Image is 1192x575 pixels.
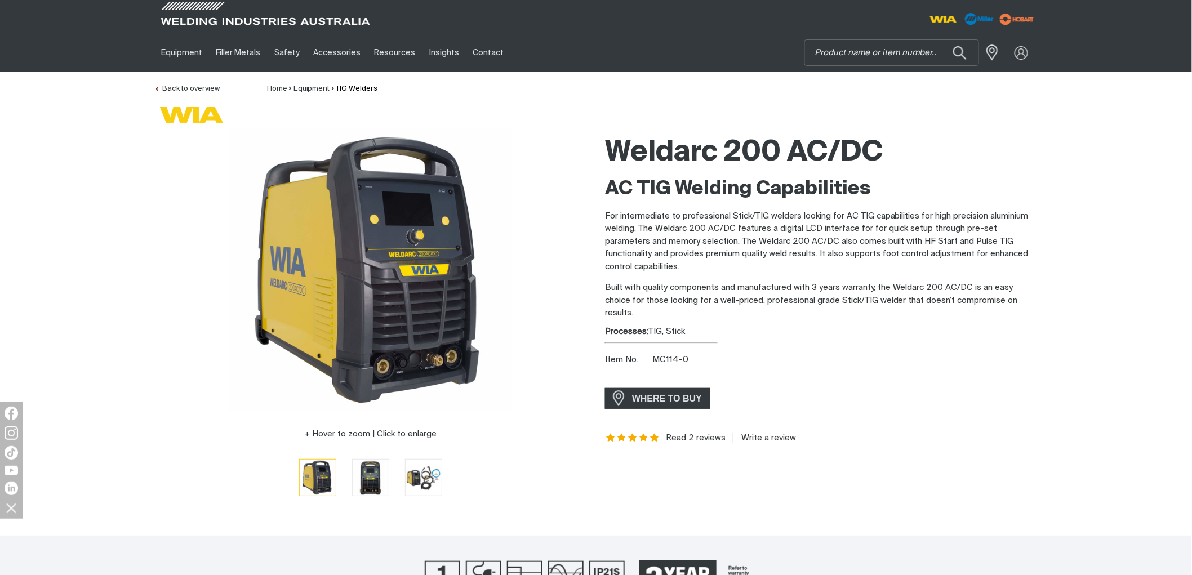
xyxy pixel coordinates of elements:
[666,433,726,443] a: Read 2 reviews
[466,33,510,72] a: Contact
[605,327,648,336] strong: Processes:
[353,460,389,496] img: Weldarc 200 AC/DC
[2,498,21,518] img: hide socials
[732,433,796,443] a: Write a review
[605,177,1038,202] h2: AC TIG Welding Capabilities
[406,460,442,495] img: Weldarc 200 AC/DC
[267,85,287,92] a: Home
[605,326,1038,338] div: TIG, Stick
[299,459,336,496] button: Go to slide 1
[422,33,466,72] a: Insights
[306,33,367,72] a: Accessories
[154,85,220,92] a: Back to overview of TIG Welders
[5,482,18,495] img: LinkedIn
[154,33,817,72] nav: Main
[154,33,209,72] a: Equipment
[209,33,267,72] a: Filler Metals
[267,83,377,95] nav: Breadcrumb
[352,459,389,496] button: Go to slide 2
[300,460,336,496] img: Weldarc 200 AC/DC
[605,135,1038,171] h1: Weldarc 200 AC/DC
[5,407,18,420] img: Facebook
[997,11,1038,28] img: miller
[941,39,979,66] button: Search products
[368,33,422,72] a: Resources
[293,85,330,92] a: Equipment
[605,388,710,409] a: WHERE TO BUY
[605,210,1038,274] p: For intermediate to professional Stick/TIG welders looking for AC TIG capabilities for high preci...
[5,446,18,460] img: TikTok
[605,434,660,442] span: Rating: 5
[653,355,689,364] span: MC114-0
[268,33,306,72] a: Safety
[605,282,1038,320] p: Built with quality components and manufactured with 3 years warranty, the Weldarc 200 AC/DC is an...
[605,354,651,367] span: Item No.
[805,40,978,65] input: Product name or item number...
[5,426,18,440] img: Instagram
[405,459,442,496] button: Go to slide 3
[336,85,377,92] a: TIG Welders
[625,390,709,408] span: WHERE TO BUY
[5,466,18,475] img: YouTube
[230,129,512,411] img: Weldarc 200 AC/DC
[298,427,444,441] button: Hover to zoom | Click to enlarge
